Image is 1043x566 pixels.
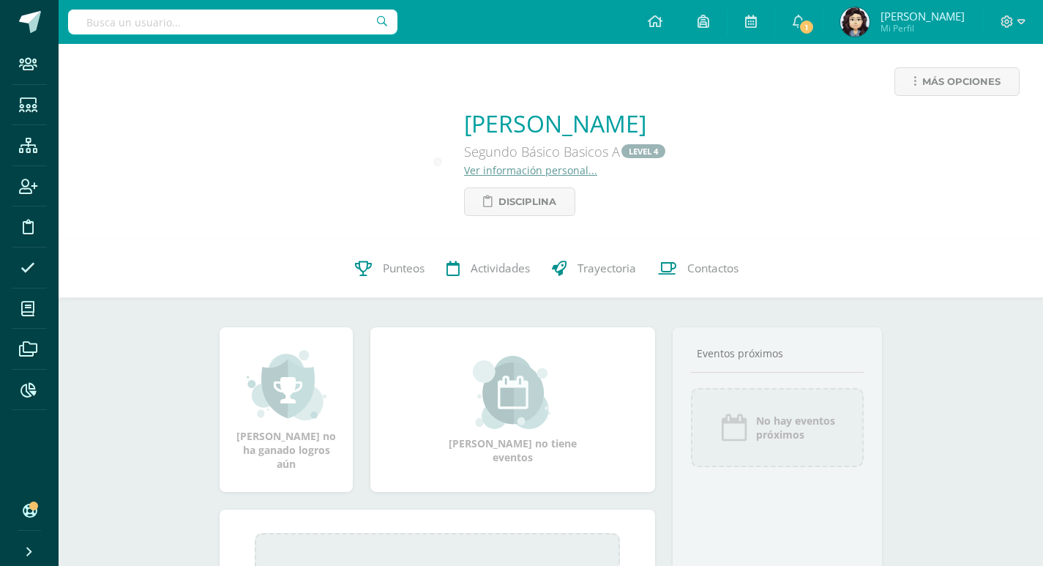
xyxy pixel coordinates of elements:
div: [PERSON_NAME] no ha ganado logros aún [234,349,338,471]
span: Actividades [471,261,530,277]
a: Contactos [647,239,749,298]
div: [PERSON_NAME] no tiene eventos [440,356,586,464]
span: Más opciones [922,68,1001,95]
a: Trayectoria [541,239,647,298]
a: Punteos [344,239,435,298]
span: Contactos [687,261,739,277]
span: Disciplina [498,188,556,215]
a: Ver información personal... [464,163,597,177]
span: Punteos [383,261,425,277]
input: Busca un usuario... [68,10,397,34]
a: Disciplina [464,187,575,216]
div: Eventos próximos [691,346,864,360]
a: Actividades [435,239,541,298]
img: 4a36afa2eeb43123b5abaa81a32d1e46.png [840,7,870,37]
span: [PERSON_NAME] [881,9,965,23]
a: Más opciones [894,67,1020,96]
span: No hay eventos próximos [756,414,835,442]
a: [PERSON_NAME] [464,108,667,139]
img: event_small.png [473,356,553,429]
img: achievement_small.png [247,349,326,422]
span: Trayectoria [577,261,636,277]
span: Mi Perfil [881,22,965,34]
img: event_icon.png [719,413,749,442]
div: Segundo Básico Basicos A [464,139,667,163]
span: 1 [799,19,815,35]
a: LEVEL 4 [621,144,665,158]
